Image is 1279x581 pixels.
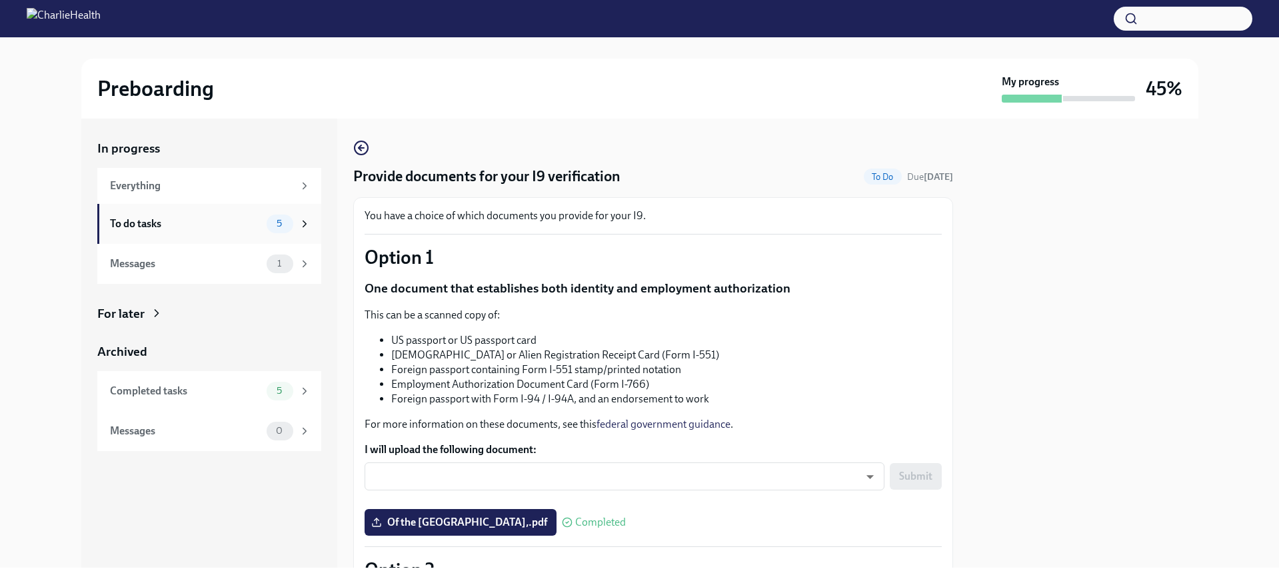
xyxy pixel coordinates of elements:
[391,333,942,348] li: US passport or US passport card
[97,140,321,157] a: In progress
[97,204,321,244] a: To do tasks5
[1002,75,1059,89] strong: My progress
[374,516,547,529] span: Of the [GEOGRAPHIC_DATA],.pdf
[97,343,321,360] a: Archived
[97,411,321,451] a: Messages0
[110,257,261,271] div: Messages
[353,167,621,187] h4: Provide documents for your I9 verification
[391,348,942,362] li: [DEMOGRAPHIC_DATA] or Alien Registration Receipt Card (Form I-551)
[391,392,942,406] li: Foreign passport with Form I-94 / I-94A, and an endorsement to work
[110,179,293,193] div: Everything
[864,172,902,182] span: To Do
[27,8,101,29] img: CharlieHealth
[365,417,942,432] p: For more information on these documents, see this .
[97,371,321,411] a: Completed tasks5
[97,75,214,102] h2: Preboarding
[97,244,321,284] a: Messages1
[365,280,942,297] p: One document that establishes both identity and employment authorization
[924,171,953,183] strong: [DATE]
[97,305,145,322] div: For later
[365,442,942,457] label: I will upload the following document:
[365,462,884,490] div: ​
[97,168,321,204] a: Everything
[97,305,321,322] a: For later
[391,362,942,377] li: Foreign passport containing Form I-551 stamp/printed notation
[597,418,730,430] a: federal government guidance
[365,209,942,223] p: You have a choice of which documents you provide for your I9.
[575,517,626,528] span: Completed
[110,424,261,438] div: Messages
[110,384,261,398] div: Completed tasks
[268,426,291,436] span: 0
[365,509,557,536] label: Of the [GEOGRAPHIC_DATA],.pdf
[1146,77,1182,101] h3: 45%
[269,259,289,269] span: 1
[269,386,290,396] span: 5
[391,377,942,392] li: Employment Authorization Document Card (Form I-766)
[269,219,290,229] span: 5
[365,245,942,269] p: Option 1
[907,171,953,183] span: Due
[907,171,953,183] span: September 5th, 2025 08:00
[110,217,261,231] div: To do tasks
[365,308,942,322] p: This can be a scanned copy of:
